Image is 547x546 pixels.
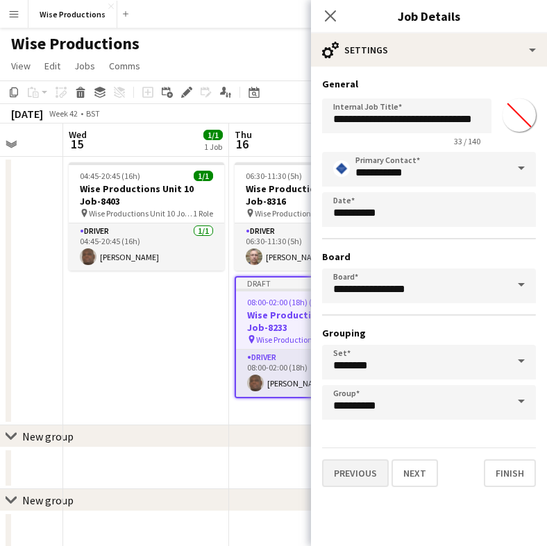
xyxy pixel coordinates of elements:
button: Wise Productions [28,1,117,28]
span: 1/1 [194,171,213,181]
app-job-card: Draft08:00-02:00 (18h) (Fri)1/1Wise Productions Unit 10 Job-8233 Wise Productions Unit 10 Job-823... [235,276,390,398]
span: View [11,60,31,72]
app-job-card: 04:45-20:45 (16h)1/1Wise Productions Unit 10 Job-8403 Wise Productions Unit 10 Job-84031 RoleDriv... [69,162,224,271]
h3: Job Details [311,7,547,25]
app-card-role: Driver1/104:45-20:45 (16h)[PERSON_NAME] [69,223,224,271]
span: Jobs [74,60,95,72]
span: 06:30-11:30 (5h) [246,171,302,181]
div: [DATE] [11,107,43,121]
span: Week 42 [46,108,81,119]
span: 33 / 140 [443,136,491,146]
h1: Wise Productions [11,33,140,54]
div: New group [22,493,74,507]
h3: Wise Productions Unit 10 Job-8316 [235,182,390,207]
span: Wise Productions Unit 10 Job-8403 [89,208,193,219]
a: Jobs [69,57,101,75]
span: 1/1 [203,130,223,140]
span: 04:45-20:45 (16h) [80,171,140,181]
span: Comms [109,60,140,72]
h3: General [322,78,536,90]
span: 15 [67,136,87,152]
span: Wed [69,128,87,141]
div: 1 Job [204,142,222,152]
a: View [6,57,36,75]
h3: Wise Productions Unit 10 Job-8403 [69,182,224,207]
button: Finish [484,459,536,487]
div: Settings [311,33,547,67]
div: New group [22,429,74,443]
app-job-card: 06:30-11:30 (5h)1/1Wise Productions Unit 10 Job-8316 Wise Productions Unit 10 Job-83161 RoleDrive... [235,162,390,271]
h3: Board [322,250,536,263]
span: Edit [44,60,60,72]
span: Wise Productions Unit 10 Job-8316 [255,208,359,219]
div: Draft [236,278,389,289]
h3: Wise Productions Unit 10 Job-8233 [236,309,389,334]
span: 16 [233,136,252,152]
button: Previous [322,459,389,487]
app-card-role: Driver1/106:30-11:30 (5h)[PERSON_NAME] [235,223,390,271]
span: 08:00-02:00 (18h) (Fri) [247,297,323,307]
span: 1 Role [193,208,213,219]
a: Comms [103,57,146,75]
span: Thu [235,128,252,141]
app-card-role: Driver1/108:00-02:00 (18h)[PERSON_NAME] [236,350,389,397]
button: Next [392,459,438,487]
h3: Grouping [322,327,536,339]
span: Wise Productions Unit 10 Job-8233 [256,334,357,345]
a: Edit [39,57,66,75]
div: BST [86,108,100,119]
